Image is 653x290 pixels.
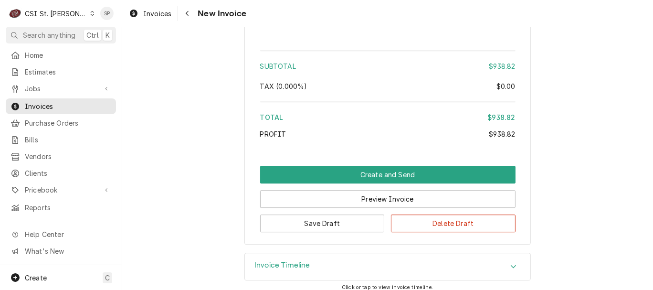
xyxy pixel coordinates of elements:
div: Button Group Row [260,166,516,183]
a: Go to Pricebook [6,182,116,198]
span: Ctrl [86,30,99,40]
span: Pricebook [25,185,97,195]
div: Shelley Politte's Avatar [100,7,114,20]
button: Save Draft [260,215,385,232]
div: Tax [260,81,516,91]
span: K [105,30,110,40]
span: Invoices [143,9,171,19]
span: Help Center [25,229,110,239]
div: C [9,7,22,20]
a: Invoices [6,98,116,114]
a: Home [6,47,116,63]
a: Reports [6,200,116,215]
div: Button Group Row [260,183,516,208]
button: Search anythingCtrlK [6,27,116,43]
div: Subtotal [260,61,516,71]
a: Vendors [6,149,116,164]
div: Profit [260,129,516,139]
span: C [105,273,110,283]
a: Clients [6,165,116,181]
button: Create and Send [260,166,516,183]
div: Button Group [260,166,516,232]
span: Reports [25,203,111,213]
a: Go to Help Center [6,226,116,242]
a: Bills [6,132,116,148]
a: Estimates [6,64,116,80]
span: $938.82 [489,130,515,138]
span: Profit [260,130,286,138]
div: Accordion Header [245,253,530,280]
span: Invoices [25,101,111,111]
button: Navigate back [179,6,195,21]
span: Total [260,113,284,121]
span: New Invoice [195,7,246,20]
span: Home [25,50,111,60]
span: Estimates [25,67,111,77]
span: Purchase Orders [25,118,111,128]
button: Delete Draft [391,215,516,232]
div: CSI St. [PERSON_NAME] [25,9,87,19]
span: Search anything [23,30,75,40]
span: Bills [25,135,111,145]
span: Create [25,274,47,282]
div: Total [260,112,516,122]
div: $938.82 [487,112,515,122]
span: Tax ( 0.000% ) [260,82,307,90]
span: Clients [25,168,111,178]
button: Accordion Details Expand Trigger [245,253,530,280]
div: SP [100,7,114,20]
span: What's New [25,246,110,256]
span: Jobs [25,84,97,94]
span: Vendors [25,151,111,161]
div: Button Group Row [260,208,516,232]
h3: Invoice Timeline [254,261,310,270]
a: Go to What's New [6,243,116,259]
a: Go to Jobs [6,81,116,97]
div: Invoice Timeline [244,253,531,280]
div: $938.82 [489,61,515,71]
div: $0.00 [496,81,516,91]
a: Purchase Orders [6,115,116,131]
a: Invoices [125,6,175,21]
span: Subtotal [260,62,296,70]
button: Preview Invoice [260,190,516,208]
div: Amount Summary [260,47,516,146]
div: CSI St. Louis's Avatar [9,7,22,20]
